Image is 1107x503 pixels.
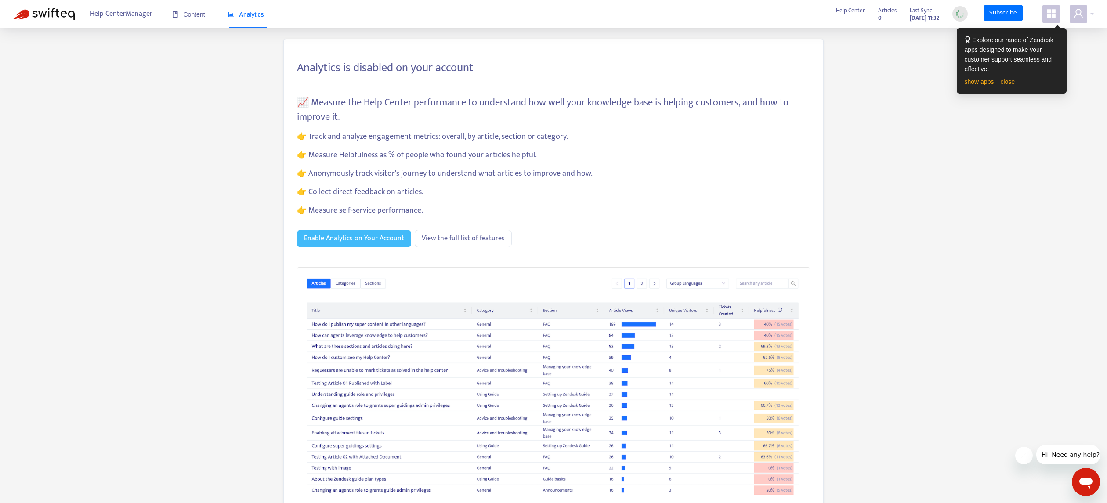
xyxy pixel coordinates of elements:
[910,6,932,15] span: Last Sync
[297,149,810,161] p: 👉 Measure Helpfulness as % of people who found your articles helpful.
[1000,78,1015,85] a: close
[172,11,178,18] span: book
[297,61,810,75] h3: Analytics is disabled on your account
[297,95,810,124] p: 📈 Measure the Help Center performance to understand how well your knowledge base is helping custo...
[878,13,882,23] strong: 0
[1036,445,1100,464] iframe: Message from company
[297,230,411,247] button: Enable Analytics on Your Account
[297,168,810,180] p: 👉 Anonymously track visitor's journey to understand what articles to improve and how.
[304,233,404,244] span: Enable Analytics on Your Account
[90,6,152,22] span: Help Center Manager
[297,205,810,217] p: 👉 Measure self-service performance.
[955,8,966,19] img: sync_loading.0b5143dde30e3a21642e.gif
[422,233,505,244] span: View the full list of features
[910,13,939,23] strong: [DATE] 11:32
[1046,8,1056,19] span: appstore
[1073,8,1084,19] span: user
[984,5,1023,21] a: Subscribe
[297,186,810,198] p: 👉 Collect direct feedback on articles.
[228,11,264,18] span: Analytics
[415,230,512,247] a: View the full list of features
[836,6,865,15] span: Help Center
[965,35,1059,74] div: Explore our range of Zendesk apps designed to make your customer support seamless and effective.
[13,8,75,20] img: Swifteq
[228,11,234,18] span: area-chart
[1072,468,1100,496] iframe: Button to launch messaging window
[878,6,897,15] span: Articles
[965,78,994,85] a: show apps
[1015,447,1033,464] iframe: Close message
[172,11,205,18] span: Content
[297,131,810,143] p: 👉 Track and analyze engagement metrics: overall, by article, section or category.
